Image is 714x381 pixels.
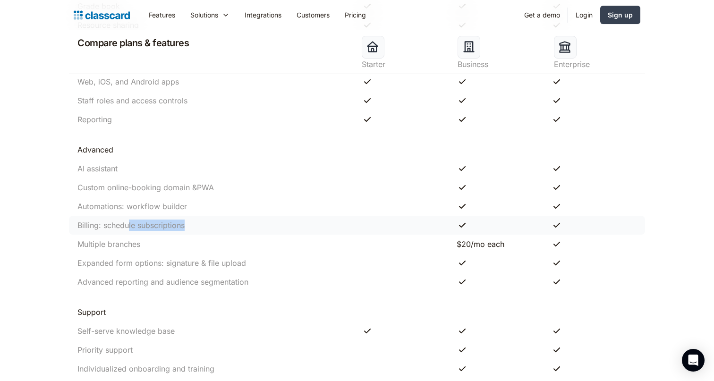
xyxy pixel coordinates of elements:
div: Sign up [608,10,633,20]
div: Priority support [77,344,133,356]
div: Solutions [190,10,218,20]
div: Billing: schedule subscriptions [77,220,185,231]
div: Automations: workflow builder [77,201,187,212]
h2: Compare plans & features [74,36,189,50]
div: Solutions [183,4,237,25]
div: Custom online-booking domain & [77,182,214,193]
div: Expanded form options: signature & file upload [77,257,246,269]
div: AI assistant [77,163,118,174]
a: Sign up [600,6,640,24]
a: Login [568,4,600,25]
div: Reporting [77,114,112,125]
div: Individualized onboarding and training [77,363,214,374]
div: Multiple branches [77,238,140,250]
div: $20/mo each [457,238,542,250]
div: Advanced reporting and audience segmentation [77,276,248,288]
a: PWA [197,183,214,192]
a: Features [141,4,183,25]
div: Enterprise [554,59,640,70]
div: Web, iOS, and Android apps [77,76,179,87]
div: Staff roles and access controls [77,95,187,106]
a: Integrations [237,4,289,25]
div: Starter [362,59,448,70]
a: Customers [289,4,337,25]
div: Business [458,59,544,70]
a: Logo [74,8,130,22]
div: Self-serve knowledge base [77,325,175,337]
div: Advanced [77,144,113,155]
a: Pricing [337,4,374,25]
div: Open Intercom Messenger [682,349,705,372]
div: Support [77,306,106,318]
a: Get a demo [517,4,568,25]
